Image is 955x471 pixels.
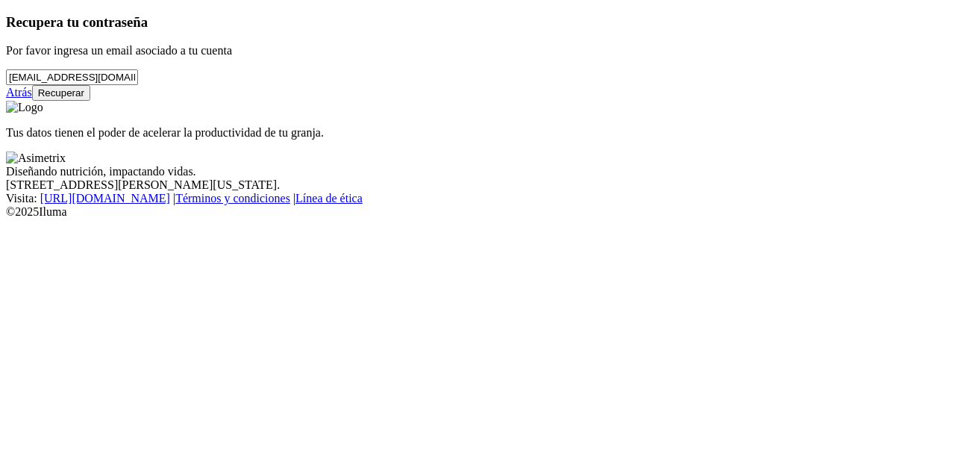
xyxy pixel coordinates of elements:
div: Visita : | | [6,192,949,205]
a: Atrás [6,86,32,99]
h3: Recupera tu contraseña [6,14,949,31]
p: Por favor ingresa un email asociado a tu cuenta [6,44,949,57]
a: [URL][DOMAIN_NAME] [40,192,170,205]
div: [STREET_ADDRESS][PERSON_NAME][US_STATE]. [6,178,949,192]
img: Logo [6,101,43,114]
div: Diseñando nutrición, impactando vidas. [6,165,949,178]
a: Términos y condiciones [175,192,290,205]
img: Asimetrix [6,152,66,165]
input: Tu correo [6,69,138,85]
button: Recuperar [32,85,90,101]
a: Línea de ética [295,192,363,205]
p: Tus datos tienen el poder de acelerar la productividad de tu granja. [6,126,949,140]
div: © 2025 Iluma [6,205,949,219]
